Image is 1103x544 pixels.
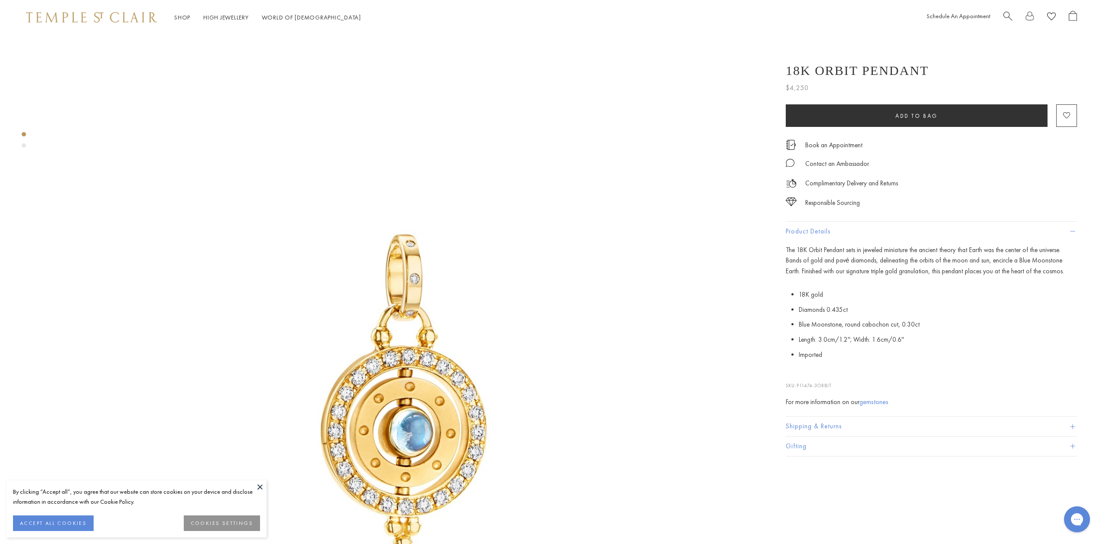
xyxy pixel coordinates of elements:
[805,140,862,150] a: Book an Appointment
[786,397,1077,408] div: For more information on our
[799,302,1077,317] li: Diamonds 0.435ct
[1003,11,1012,24] a: Search
[805,178,898,189] p: Complimentary Delivery and Returns
[786,417,1077,436] button: Shipping & Returns
[799,287,1077,302] li: 18K gold
[786,159,794,167] img: MessageIcon-01_2.svg
[859,397,888,406] a: gemstones
[786,198,797,206] img: icon_sourcing.svg
[203,13,249,21] a: High JewelleryHigh Jewellery
[799,347,1077,363] li: Imported
[174,13,190,21] a: ShopShop
[805,198,860,208] div: Responsible Sourcing
[799,317,1077,332] li: Blue Moonstone, round cabochon cut, 0.30ct
[895,112,938,120] span: Add to bag
[26,12,157,23] img: Temple St. Clair
[786,140,796,150] img: icon_appointment.svg
[786,63,929,78] h1: 18K Orbit Pendant
[786,104,1048,127] button: Add to bag
[797,382,832,389] span: P11474-3ORBIT
[786,373,1077,389] p: SKU:
[1060,503,1094,535] iframe: Gorgias live chat messenger
[786,222,1077,241] button: Product Details
[786,245,1077,277] p: The 18K Orbit Pendant sets in jeweled miniature the ancient theory that Earth was the center of t...
[22,130,26,155] div: Product gallery navigation
[927,12,990,20] a: Schedule An Appointment
[786,82,809,94] span: $4,250
[13,487,260,507] div: By clicking “Accept all”, you agree that our website can store cookies on your device and disclos...
[1069,11,1077,24] a: Open Shopping Bag
[262,13,361,21] a: World of [DEMOGRAPHIC_DATA]World of [DEMOGRAPHIC_DATA]
[805,159,869,169] div: Contact an Ambassador
[174,12,361,23] nav: Main navigation
[13,515,94,531] button: ACCEPT ALL COOKIES
[786,437,1077,456] button: Gifting
[786,178,797,189] img: icon_delivery.svg
[818,335,904,344] span: 3.0cm/1.2''; Width: 1.6cm/0.6''
[184,515,260,531] button: COOKIES SETTINGS
[799,332,1077,347] li: Length:
[1047,11,1056,24] a: View Wishlist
